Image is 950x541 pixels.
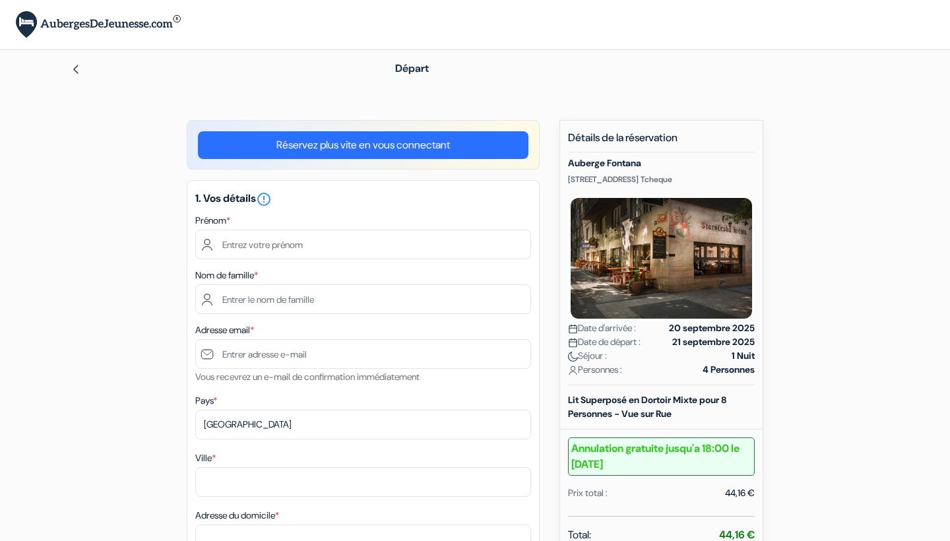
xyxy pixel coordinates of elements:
strong: 21 septembre 2025 [672,335,755,349]
strong: 20 septembre 2025 [669,321,755,335]
input: Entrez votre prénom [195,230,531,259]
label: Pays [195,394,217,408]
h5: 1. Vos détails [195,191,531,207]
img: user_icon.svg [568,366,578,375]
span: Séjour : [568,349,607,363]
label: Ville [195,451,216,465]
div: 44,16 € [725,486,755,500]
h5: Auberge Fontana [568,158,755,169]
label: Adresse email [195,323,254,337]
i: error_outline [256,191,272,207]
span: Départ [395,61,429,75]
img: AubergesDeJeunesse.com [16,11,181,38]
label: Nom de famille [195,269,258,282]
label: Adresse du domicile [195,509,279,523]
label: Prénom [195,214,230,228]
span: Date de départ : [568,335,641,349]
b: Lit Superposé en Dortoir Mixte pour 8 Personnes - Vue sur Rue [568,394,726,420]
img: calendar.svg [568,324,578,334]
input: Entrer le nom de famille [195,284,531,314]
a: error_outline [256,191,272,205]
small: Vous recevrez un e-mail de confirmation immédiatement [195,371,420,383]
strong: 4 Personnes [703,363,755,377]
img: left_arrow.svg [71,64,81,75]
h5: Détails de la réservation [568,131,755,152]
p: [STREET_ADDRESS] Tcheque [568,174,755,185]
span: Date d'arrivée : [568,321,636,335]
img: calendar.svg [568,338,578,348]
strong: 1 Nuit [732,349,755,363]
div: Prix total : [568,486,608,500]
img: moon.svg [568,352,578,362]
span: Personnes : [568,363,622,377]
a: Réservez plus vite en vous connectant [198,131,528,159]
b: Annulation gratuite jusqu'a 18:00 le [DATE] [568,437,755,476]
input: Entrer adresse e-mail [195,339,531,369]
